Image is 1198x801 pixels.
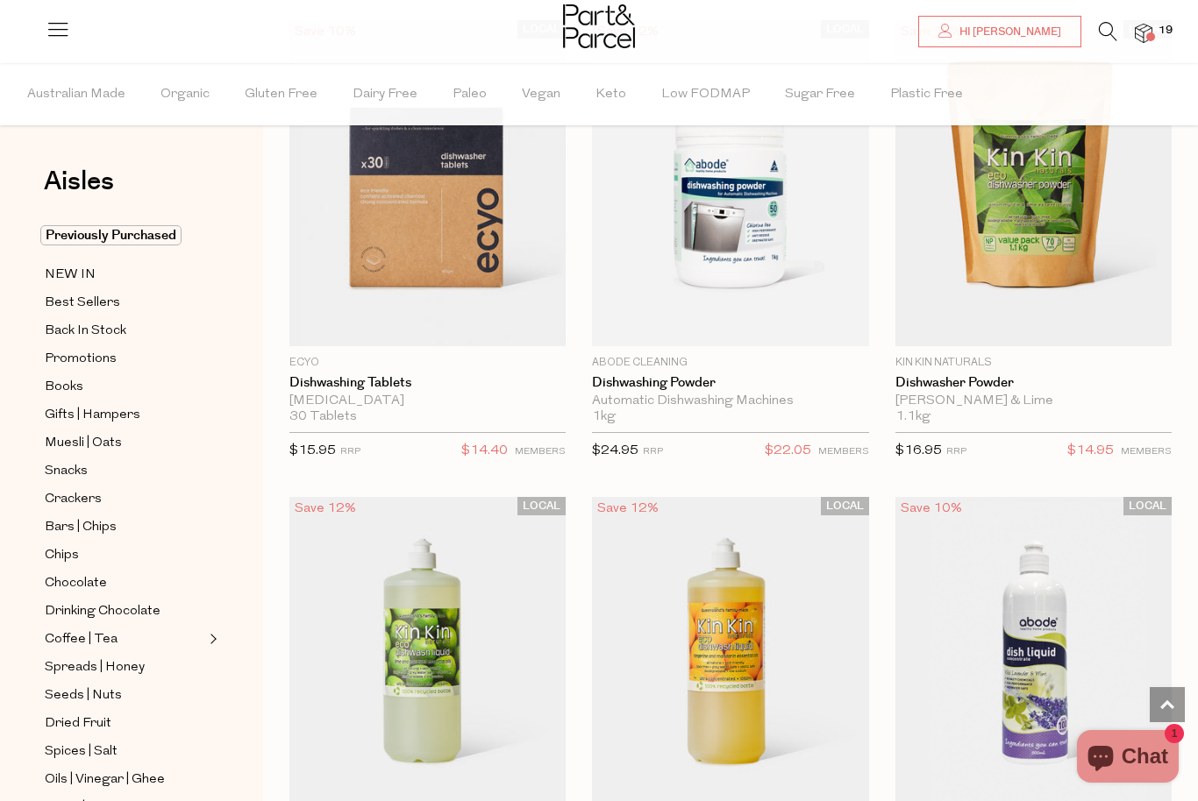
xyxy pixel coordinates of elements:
[453,64,487,125] span: Paleo
[955,25,1061,39] span: Hi [PERSON_NAME]
[821,497,869,515] span: LOCAL
[1135,24,1152,42] a: 19
[289,393,566,409] div: [MEDICAL_DATA]
[1154,23,1177,39] span: 19
[289,355,566,371] p: Ecyo
[45,405,140,426] span: Gifts | Hampers
[592,409,616,425] span: 1kg
[890,64,963,125] span: Plastic Free
[45,376,204,398] a: Books
[592,20,868,346] img: Dishwashing Powder
[1067,440,1114,463] span: $14.95
[515,447,566,457] small: MEMBERS
[918,16,1081,47] a: Hi [PERSON_NAME]
[895,393,1172,409] div: [PERSON_NAME] & Lime
[45,629,118,650] span: Coffee | Tea
[45,265,96,286] span: NEW IN
[45,656,204,678] a: Spreads | Honey
[45,488,204,510] a: Crackers
[45,264,204,286] a: NEW IN
[289,20,566,346] img: Dishwashing Tablets
[44,168,114,212] a: Aisles
[946,447,966,457] small: RRP
[592,355,868,371] p: Abode Cleaning
[45,573,107,594] span: Chocolate
[45,293,120,314] span: Best Sellers
[45,516,204,538] a: Bars | Chips
[289,497,361,521] div: Save 12%
[27,64,125,125] span: Australian Made
[45,712,204,734] a: Dried Fruit
[45,432,204,454] a: Muesli | Oats
[45,741,204,762] a: Spices | Salt
[895,355,1172,371] p: Kin Kin Naturals
[661,64,750,125] span: Low FODMAP
[895,409,931,425] span: 1.1kg
[289,375,566,391] a: Dishwashing Tablets
[45,628,204,650] a: Coffee | Tea
[45,321,126,342] span: Back In Stock
[592,393,868,409] div: Automatic Dishwashing Machines
[40,225,182,245] span: Previously Purchased
[595,64,626,125] span: Keto
[205,628,217,649] button: Expand/Collapse Coffee | Tea
[1072,730,1184,787] inbox-online-store-chat: Shopify online store chat
[45,572,204,594] a: Chocolate
[353,64,417,125] span: Dairy Free
[1121,447,1172,457] small: MEMBERS
[592,375,868,391] a: Dishwashing Powder
[765,440,811,463] span: $22.05
[45,684,204,706] a: Seeds | Nuts
[522,64,560,125] span: Vegan
[45,433,122,454] span: Muesli | Oats
[45,713,111,734] span: Dried Fruit
[45,348,204,370] a: Promotions
[643,447,663,457] small: RRP
[289,409,357,425] span: 30 Tablets
[45,601,160,622] span: Drinking Chocolate
[45,769,204,790] a: Oils | Vinegar | Ghee
[45,349,117,370] span: Promotions
[289,444,336,457] span: $15.95
[895,375,1172,391] a: Dishwasher Powder
[517,497,566,515] span: LOCAL
[895,20,1172,346] img: Dishwasher Powder
[45,545,79,566] span: Chips
[895,497,967,521] div: Save 10%
[45,404,204,426] a: Gifts | Hampers
[45,489,102,510] span: Crackers
[895,444,942,457] span: $16.95
[45,225,204,246] a: Previously Purchased
[45,685,122,706] span: Seeds | Nuts
[45,741,118,762] span: Spices | Salt
[45,769,165,790] span: Oils | Vinegar | Ghee
[45,544,204,566] a: Chips
[592,444,638,457] span: $24.95
[45,292,204,314] a: Best Sellers
[1123,497,1172,515] span: LOCAL
[45,461,88,482] span: Snacks
[785,64,855,125] span: Sugar Free
[818,447,869,457] small: MEMBERS
[592,497,664,521] div: Save 12%
[45,320,204,342] a: Back In Stock
[340,447,360,457] small: RRP
[45,377,83,398] span: Books
[45,517,117,538] span: Bars | Chips
[45,657,145,678] span: Spreads | Honey
[45,460,204,482] a: Snacks
[563,4,635,48] img: Part&Parcel
[44,162,114,201] span: Aisles
[45,600,204,622] a: Drinking Chocolate
[160,64,210,125] span: Organic
[245,64,317,125] span: Gluten Free
[461,440,508,463] span: $14.40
